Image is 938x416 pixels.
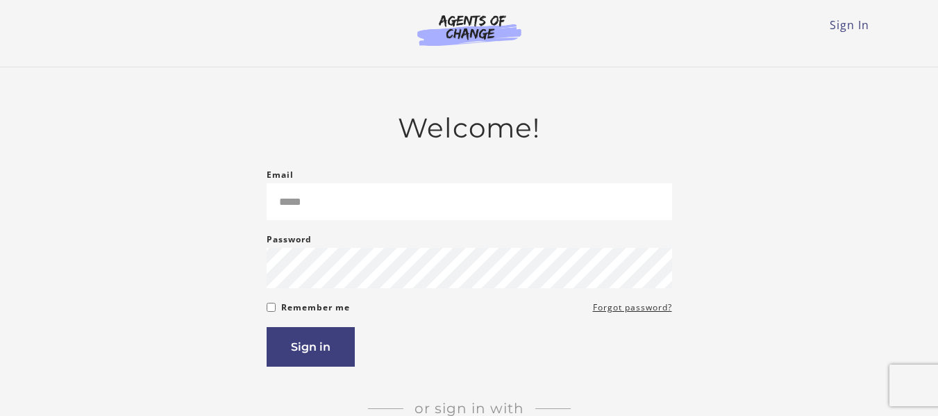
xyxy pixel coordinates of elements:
a: Forgot password? [593,299,672,316]
img: Agents of Change Logo [403,14,536,46]
a: Sign In [830,17,869,33]
label: Email [267,167,294,183]
button: Sign in [267,327,355,367]
label: Remember me [281,299,350,316]
h2: Welcome! [267,112,672,144]
label: Password [267,231,312,248]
